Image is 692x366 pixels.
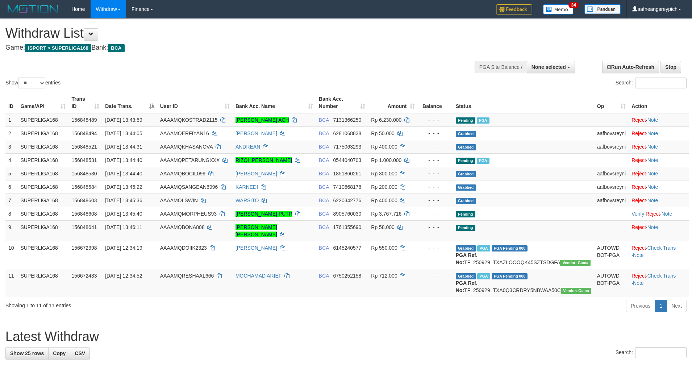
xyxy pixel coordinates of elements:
span: Copy [53,350,66,356]
span: 156848521 [71,144,97,150]
span: 156848584 [71,184,97,190]
th: Game/API: activate to sort column ascending [17,92,68,113]
div: PGA Site Balance / [475,61,527,73]
td: · [629,113,689,127]
th: Balance [418,92,453,113]
span: PGA Pending [492,245,528,251]
a: Reject [631,171,646,176]
div: - - - [421,224,450,231]
td: 11 [5,269,17,297]
a: 1 [655,300,667,312]
span: 34 [568,2,578,8]
a: Next [667,300,687,312]
span: 156848608 [71,211,97,217]
span: Copy 7175063293 to clipboard [333,144,362,150]
span: 156672398 [71,245,97,251]
span: Copy 8905760030 to clipboard [333,211,362,217]
span: BCA [108,44,124,52]
span: BCA [319,224,329,230]
td: AUTOWD-BOT-PGA [594,269,629,297]
span: Marked by aafsoycanthlai [477,158,489,164]
td: · · [629,241,689,269]
td: · [629,194,689,207]
div: - - - [421,130,450,137]
a: Reject [631,245,646,251]
td: 2 [5,126,17,140]
span: [DATE] 13:44:05 [105,130,142,136]
span: Vendor URL: https://trx31.1velocity.biz [561,288,591,294]
span: Grabbed [456,131,476,137]
span: 156848494 [71,130,97,136]
span: CSV [75,350,85,356]
td: · [629,140,689,153]
td: SUPERLIGA168 [17,113,68,127]
a: ANDREAN [235,144,260,150]
span: Marked by aafsoycanthlai [477,117,489,124]
td: AUTOWD-BOT-PGA [594,241,629,269]
span: BCA [319,171,329,176]
b: PGA Ref. No: [456,252,478,265]
div: Showing 1 to 11 of 11 entries [5,299,283,309]
td: 1 [5,113,17,127]
span: AAAAMQPETARUNGXXX [160,157,220,163]
td: · [629,153,689,167]
div: - - - [421,116,450,124]
span: Rp 1.000.000 [371,157,401,163]
h1: Withdraw List [5,26,454,41]
input: Search: [635,78,687,88]
a: Copy [48,347,70,359]
a: KARNEDI [235,184,258,190]
div: - - - [421,272,450,279]
th: Status [453,92,594,113]
td: SUPERLIGA168 [17,241,68,269]
a: Reject [631,157,646,163]
span: AAAAMQKHASANOVA [160,144,213,150]
td: · · [629,269,689,297]
a: Note [647,144,658,150]
td: TF_250929_TXA0Q3CRDRY5NBWAA50C [453,269,594,297]
a: Reject [631,184,646,190]
td: SUPERLIGA168 [17,269,68,297]
th: Date Trans.: activate to sort column descending [102,92,157,113]
span: 156848531 [71,157,97,163]
a: [PERSON_NAME] [235,130,277,136]
span: Copy 6145240577 to clipboard [333,245,362,251]
span: 156848489 [71,117,97,123]
h4: Game: Bank: [5,44,454,51]
span: AAAAMQERFIYAN16 [160,130,209,136]
span: Rp 3.767.716 [371,211,401,217]
b: PGA Ref. No: [456,280,478,293]
span: 156848603 [71,197,97,203]
td: aafbovsreyni [594,180,629,194]
td: · [629,180,689,194]
span: AAAAMQKOSTRAD2115 [160,117,218,123]
td: · [629,167,689,180]
div: - - - [421,143,450,150]
td: 7 [5,194,17,207]
span: AAAAMQLSWIN [160,197,198,203]
td: aafbovsreyni [594,194,629,207]
th: Amount: activate to sort column ascending [368,92,417,113]
a: Note [662,211,672,217]
div: - - - [421,157,450,164]
th: Action [629,92,689,113]
span: Copy 6220342776 to clipboard [333,197,362,203]
span: Marked by aafsoycanthlai [477,245,490,251]
span: Pending [456,158,475,164]
span: AAAAMQBONA808 [160,224,205,230]
a: Note [633,280,644,286]
a: Reject [631,224,646,230]
a: Check Trans [647,245,676,251]
a: Reject [646,211,660,217]
span: [DATE] 13:46:11 [105,224,142,230]
span: Rp 712.000 [371,273,397,279]
span: Copy 1761355690 to clipboard [333,224,362,230]
span: [DATE] 13:45:40 [105,211,142,217]
img: Button%20Memo.svg [543,4,574,14]
a: Note [647,224,658,230]
span: Rp 6.230.000 [371,117,401,123]
td: 6 [5,180,17,194]
span: Copy 0544040703 to clipboard [333,157,362,163]
span: AAAAMQSANGEAN6996 [160,184,218,190]
span: BCA [319,130,329,136]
